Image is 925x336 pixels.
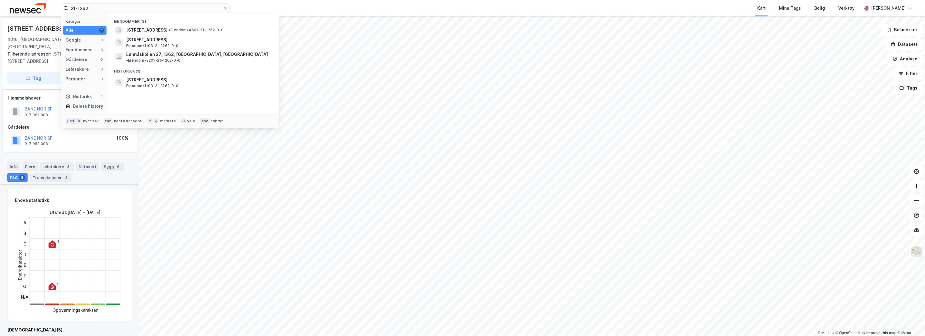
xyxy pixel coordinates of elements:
[126,58,181,63] span: Eiendom • 3201-21-1262-0-0
[7,36,85,50] div: 4016, [GEOGRAPHIC_DATA], [GEOGRAPHIC_DATA]
[66,75,85,83] div: Personer
[757,5,766,12] div: Kart
[126,51,268,58] span: Lønnåskollen 27, 1362, [GEOGRAPHIC_DATA], [GEOGRAPHIC_DATA]
[99,94,104,99] div: 1
[160,119,176,124] div: markere
[63,175,69,181] div: 2
[8,94,132,102] div: Hjemmelshaver
[887,53,923,65] button: Analyse
[10,3,46,13] img: newsec-logo.f6e21ccffca1b3a03d2d.png
[104,118,113,124] div: tab
[16,250,24,280] div: Energikarakter
[65,164,71,170] div: 3
[126,26,167,34] span: [STREET_ADDRESS]
[893,67,923,80] button: Filter
[836,331,865,335] a: OpenStreetMap
[50,209,100,216] div: Utstedt : [DATE] - [DATE]
[76,162,99,171] div: Datasett
[866,331,896,335] a: Improve this map
[109,14,279,25] div: Eiendommer (3)
[99,57,104,62] div: 0
[8,124,132,131] div: Gårdeiere
[99,67,104,72] div: 0
[73,103,103,110] div: Delete history
[21,270,29,281] div: F
[66,56,87,63] div: Gårdeiere
[57,239,59,243] div: 1
[882,24,923,36] button: Bokmerker
[814,5,825,12] div: Bolig
[101,162,124,171] div: Bygg
[21,260,29,270] div: E
[894,82,923,94] button: Tags
[200,118,210,124] div: esc
[83,119,99,124] div: nytt søk
[66,36,81,44] div: Google
[21,292,29,302] div: N/A
[871,5,906,12] div: [PERSON_NAME]
[211,119,223,124] div: avbryt
[7,173,28,182] div: ESG
[25,113,48,117] div: 917 082 308
[21,217,29,228] div: A
[15,197,49,204] div: Enova statistikk
[21,239,29,249] div: C
[66,66,89,73] div: Leietakere
[19,175,25,181] div: 5
[169,28,224,32] span: Eiendom • 4601-21-1262-0-0
[7,72,59,84] button: Tag
[7,50,127,65] div: [STREET_ADDRESS], [STREET_ADDRESS]
[7,24,67,33] div: [STREET_ADDRESS]
[21,249,29,260] div: D
[21,228,29,239] div: B
[126,36,272,43] span: [STREET_ADDRESS]
[66,19,106,24] div: Kategori
[818,331,834,335] a: Mapbox
[187,119,195,124] div: velg
[52,307,98,314] div: Oppvarmingskarakter
[22,162,38,171] div: Eiere
[66,27,74,34] div: Alle
[886,38,923,50] button: Datasett
[895,307,925,336] iframe: Chat Widget
[169,28,170,32] span: •
[126,76,272,83] span: [STREET_ADDRESS]
[40,162,74,171] div: Leietakere
[30,173,72,182] div: Transaksjoner
[895,307,925,336] div: Kontrollprogram for chat
[126,58,128,63] span: •
[911,246,922,257] img: Z
[68,4,223,13] input: Søk på adresse, matrikkel, gårdeiere, leietakere eller personer
[99,38,104,42] div: 0
[99,76,104,81] div: 0
[99,28,104,33] div: 4
[7,326,132,334] div: [DEMOGRAPHIC_DATA] (5)
[116,134,128,142] div: 100%
[66,118,82,124] div: Ctrl + k
[838,5,855,12] div: Verktøy
[109,64,279,75] div: Historikk (1)
[115,164,121,170] div: 6
[99,47,104,52] div: 3
[114,119,143,124] div: neste kategori
[66,93,92,100] div: Historikk
[126,43,178,48] span: Eiendom • 1103-21-1262-0-0
[126,83,178,88] span: Eiendom • 1103-21-1262-0-0
[21,281,29,292] div: G
[7,162,20,171] div: Info
[25,141,48,146] div: 917 082 308
[779,5,801,12] div: Mine Tags
[7,51,52,56] span: Tilhørende adresser:
[66,46,92,53] div: Eiendommer
[57,282,59,286] div: 4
